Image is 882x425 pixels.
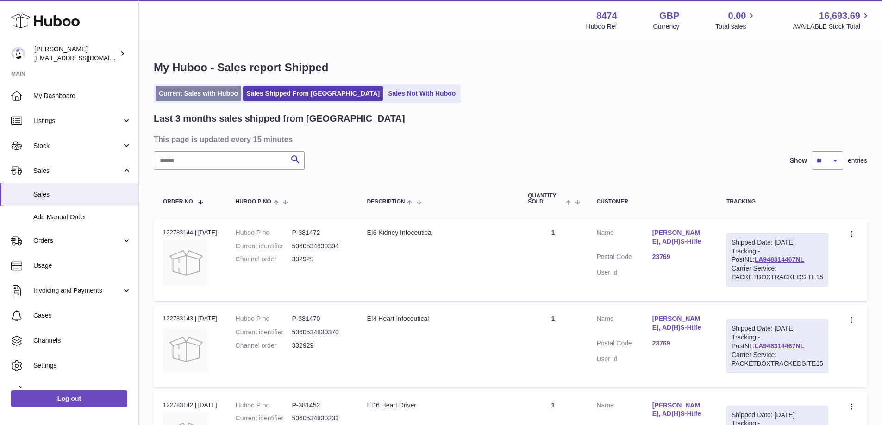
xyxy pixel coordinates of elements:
a: Sales Shipped From [GEOGRAPHIC_DATA] [243,86,383,101]
dt: Postal Code [596,339,652,350]
dt: Huboo P no [236,314,292,323]
span: Quantity Sold [528,193,563,205]
td: 1 [519,219,587,301]
span: Sales [33,190,131,199]
div: Tracking - PostNL: [726,319,828,373]
span: Add Manual Order [33,213,131,222]
img: no-photo.jpg [163,240,209,286]
dt: User Id [596,355,652,363]
dd: 5060534830370 [292,328,349,337]
div: 122783142 | [DATE] [163,401,217,409]
h2: Last 3 months sales shipped from [GEOGRAPHIC_DATA] [154,112,405,125]
div: Shipped Date: [DATE] [732,238,823,247]
dd: 5060534830394 [292,242,349,251]
dd: P-381452 [292,401,349,410]
span: Usage [33,261,131,270]
dt: Huboo P no [236,401,292,410]
div: Carrier Service: PACKETBOXTRACKEDSITE15 [732,351,823,368]
span: Returns [33,386,131,395]
dd: P-381470 [292,314,349,323]
label: Show [790,156,807,165]
dd: 5060534830233 [292,414,349,423]
dd: P-381472 [292,228,349,237]
span: Description [367,199,405,205]
span: Order No [163,199,193,205]
span: Total sales [715,22,757,31]
dt: Name [596,228,652,248]
strong: GBP [659,10,679,22]
a: [PERSON_NAME], AD(H)S-Hilfe [652,401,708,419]
div: EI6 Kidney Infoceutical [367,228,509,237]
div: ED6 Heart Driver [367,401,509,410]
div: Tracking - PostNL: [726,233,828,287]
a: 23769 [652,339,708,348]
div: 122783143 | [DATE] [163,314,217,323]
span: Channels [33,336,131,345]
dt: Name [596,314,652,334]
a: [PERSON_NAME], AD(H)S-Hilfe [652,228,708,246]
span: Orders [33,236,122,245]
span: Huboo P no [236,199,271,205]
span: 16,693.69 [819,10,860,22]
div: Currency [653,22,680,31]
span: Sales [33,166,122,175]
a: [PERSON_NAME], AD(H)S-Hilfe [652,314,708,332]
span: Settings [33,361,131,370]
a: Log out [11,390,127,407]
span: Invoicing and Payments [33,286,122,295]
dd: 332929 [292,255,349,264]
div: Tracking [726,199,828,205]
dt: Postal Code [596,253,652,264]
span: entries [848,156,867,165]
div: [PERSON_NAME] [34,45,118,62]
div: EI4 Heart Infoceutical [367,314,509,323]
div: Huboo Ref [586,22,617,31]
img: orders@neshealth.com [11,47,25,61]
span: Listings [33,117,122,125]
dt: Channel order [236,255,292,264]
span: [EMAIL_ADDRESS][DOMAIN_NAME] [34,54,136,62]
dt: Current identifier [236,328,292,337]
dt: Current identifier [236,414,292,423]
strong: 8474 [596,10,617,22]
a: LA948314467NL [755,256,804,263]
a: 0.00 Total sales [715,10,757,31]
dt: User Id [596,268,652,277]
div: Carrier Service: PACKETBOXTRACKEDSITE15 [732,264,823,282]
dt: Name [596,401,652,421]
h1: My Huboo - Sales report Shipped [154,60,867,75]
dt: Current identifier [236,242,292,251]
span: Stock [33,142,122,150]
img: no-photo.jpg [163,326,209,372]
div: 122783144 | [DATE] [163,228,217,237]
dt: Huboo P no [236,228,292,237]
a: 23769 [652,253,708,261]
dt: Channel order [236,341,292,350]
span: AVAILABLE Stock Total [793,22,871,31]
a: Current Sales with Huboo [156,86,241,101]
span: Cases [33,311,131,320]
td: 1 [519,305,587,387]
a: LA948314467NL [755,342,804,350]
div: Shipped Date: [DATE] [732,324,823,333]
dd: 332929 [292,341,349,350]
span: 0.00 [728,10,746,22]
a: 16,693.69 AVAILABLE Stock Total [793,10,871,31]
div: Shipped Date: [DATE] [732,411,823,419]
h3: This page is updated every 15 minutes [154,134,865,144]
a: Sales Not With Huboo [385,86,459,101]
span: My Dashboard [33,92,131,100]
div: Customer [596,199,707,205]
